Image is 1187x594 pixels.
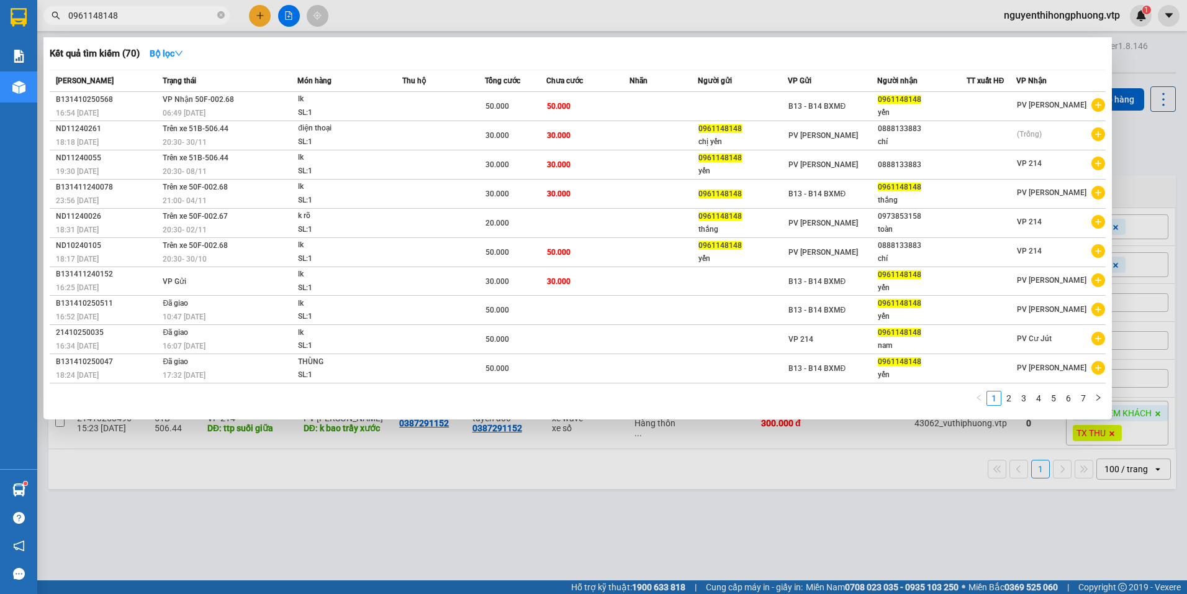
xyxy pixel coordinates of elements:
[56,239,159,252] div: ND10240105
[163,313,205,321] span: 10:47 [DATE]
[56,196,99,205] span: 23:56 [DATE]
[13,568,25,580] span: message
[298,268,391,281] div: lk
[485,277,509,286] span: 30.000
[298,151,391,165] div: lk
[485,76,520,85] span: Tổng cước
[174,49,183,58] span: down
[24,482,27,485] sup: 1
[163,183,228,191] span: Trên xe 50F-002.68
[163,371,205,380] span: 17:32 [DATE]
[975,394,983,401] span: left
[1001,391,1016,406] li: 2
[1061,391,1076,406] li: 6
[788,335,813,344] span: VP 214
[878,281,966,295] div: yến
[878,210,966,223] div: 0973853158
[56,297,159,310] div: B131410250511
[788,160,858,169] span: PV [PERSON_NAME]
[788,277,846,286] span: B13 - B14 BXMĐ
[1076,391,1090,405] a: 7
[485,190,509,198] span: 30.000
[402,76,426,85] span: Thu hộ
[1017,276,1086,285] span: PV [PERSON_NAME]
[56,283,99,292] span: 16:25 [DATE]
[878,122,966,135] div: 0888133883
[50,47,140,60] h3: Kết quả tìm kiếm ( 70 )
[56,109,99,117] span: 16:54 [DATE]
[1031,391,1046,406] li: 4
[1091,391,1106,406] li: Next Page
[298,252,391,266] div: SL: 1
[1091,332,1105,345] span: plus-circle
[878,299,921,308] span: 0961148148
[878,239,966,252] div: 0888133883
[878,135,966,148] div: chí
[547,190,571,198] span: 30.000
[163,167,207,176] span: 20:30 - 08/11
[788,102,846,111] span: B13 - B14 BXMĐ
[68,9,215,22] input: Tìm tên, số ĐT hoặc mã đơn
[163,124,228,133] span: Trên xe 51B-506.44
[163,241,228,250] span: Trên xe 50F-002.68
[1091,244,1105,258] span: plus-circle
[217,11,225,19] span: close-circle
[698,135,787,148] div: chị yến
[297,76,332,85] span: Món hàng
[788,364,846,373] span: B13 - B14 BXMĐ
[547,248,571,257] span: 50.000
[485,306,509,314] span: 50.000
[546,76,583,85] span: Chưa cước
[698,241,742,250] span: 0961148148
[1017,130,1042,139] span: (Trống)
[485,364,509,373] span: 50.000
[788,219,858,227] span: PV [PERSON_NAME]
[485,248,509,257] span: 50.000
[56,152,159,165] div: ND11240055
[56,313,99,321] span: 16:52 [DATE]
[1076,391,1091,406] li: 7
[1017,247,1042,255] span: VP 214
[547,131,571,140] span: 30.000
[1017,334,1052,343] span: PV Cư Jút
[56,210,159,223] div: ND11240026
[547,102,571,111] span: 50.000
[878,270,921,279] span: 0961148148
[140,43,193,63] button: Bộ lọcdown
[788,190,846,198] span: B13 - B14 BXMĐ
[878,368,966,382] div: yến
[986,391,1001,406] li: 1
[56,226,99,234] span: 18:31 [DATE]
[1046,391,1061,406] li: 5
[163,153,228,162] span: Trên xe 51B-506.44
[1091,391,1106,406] button: right
[56,93,159,106] div: B131410250568
[967,76,1004,85] span: TT xuất HĐ
[163,212,228,221] span: Trên xe 50F-002.67
[485,102,509,111] span: 50.000
[298,180,391,194] div: lk
[11,8,27,27] img: logo-vxr
[298,339,391,353] div: SL: 1
[163,76,196,85] span: Trạng thái
[298,239,391,252] div: lk
[698,124,742,133] span: 0961148148
[698,252,787,265] div: yến
[972,391,986,406] li: Previous Page
[298,209,391,223] div: k rõ
[878,310,966,323] div: yến
[298,326,391,340] div: lk
[547,160,571,169] span: 30.000
[52,11,60,20] span: search
[1062,391,1075,405] a: 6
[698,223,787,236] div: thắng
[298,165,391,178] div: SL: 1
[1091,127,1105,141] span: plus-circle
[163,357,188,366] span: Đã giao
[56,181,159,194] div: B131411240078
[877,76,918,85] span: Người nhận
[1017,159,1042,168] span: VP 214
[698,212,742,221] span: 0961148148
[878,158,966,171] div: 0888133883
[150,48,183,58] strong: Bộ lọc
